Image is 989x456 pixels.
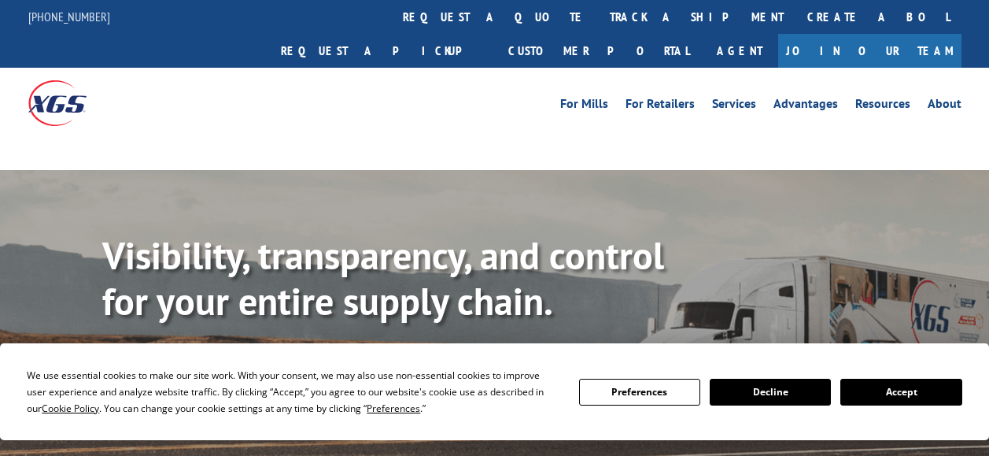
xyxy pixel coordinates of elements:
[496,34,701,68] a: Customer Portal
[626,98,695,115] a: For Retailers
[855,98,910,115] a: Resources
[710,379,831,406] button: Decline
[560,98,608,115] a: For Mills
[579,379,700,406] button: Preferences
[928,98,961,115] a: About
[269,34,496,68] a: Request a pickup
[773,98,838,115] a: Advantages
[28,9,110,24] a: [PHONE_NUMBER]
[367,402,420,415] span: Preferences
[42,402,99,415] span: Cookie Policy
[712,98,756,115] a: Services
[102,231,664,325] b: Visibility, transparency, and control for your entire supply chain.
[701,34,778,68] a: Agent
[840,379,961,406] button: Accept
[27,367,559,417] div: We use essential cookies to make our site work. With your consent, we may also use non-essential ...
[778,34,961,68] a: Join Our Team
